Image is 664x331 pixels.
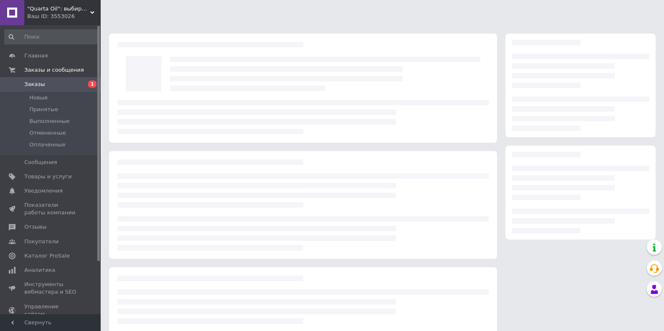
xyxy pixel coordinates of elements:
span: Отмененные [29,129,66,137]
input: Поиск [4,29,99,44]
span: Оплаченные [29,141,65,149]
span: Каталог ProSale [24,252,70,260]
span: 1 [88,81,96,88]
span: Покупатели [24,238,59,245]
span: Сообщения [24,159,57,166]
span: Главная [24,52,48,60]
span: Аналитика [24,266,55,274]
span: Новые [29,94,48,102]
span: Принятые [29,106,58,113]
div: Ваш ID: 3553026 [27,13,101,20]
span: Инструменты вебмастера и SEO [24,281,78,296]
span: Уведомления [24,187,62,195]
span: Товары и услуги [24,173,72,180]
span: Заказы [24,81,45,88]
span: "Quarta Oil": выбирайте лучшее для вашего авто! [27,5,90,13]
span: Выполненные [29,117,70,125]
span: Отзывы [24,223,47,231]
span: Заказы и сообщения [24,66,84,74]
span: Показатели работы компании [24,201,78,216]
span: Управление сайтом [24,303,78,318]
